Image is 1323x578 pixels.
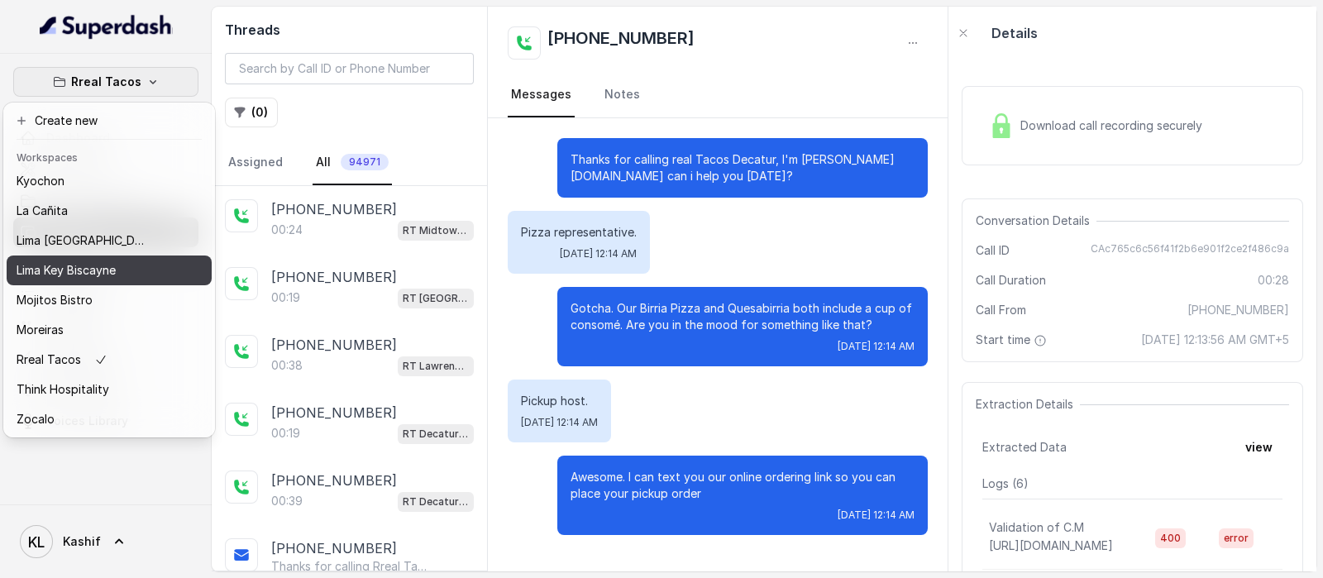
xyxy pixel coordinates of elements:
p: La Cañita [17,201,68,221]
p: Rreal Tacos [71,72,141,92]
p: Kyochon [17,171,64,191]
button: Rreal Tacos [13,67,198,97]
div: Rreal Tacos [3,103,215,437]
p: Lima [GEOGRAPHIC_DATA] [17,231,149,251]
p: Moreiras [17,320,64,340]
p: Think Hospitality [17,380,109,399]
header: Workspaces [7,143,212,170]
p: Zocalo [17,409,55,429]
p: Lima Key Biscayne [17,260,116,280]
p: Rreal Tacos [17,350,81,370]
button: Create new [7,106,212,136]
p: Mojitos Bistro [17,290,93,310]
